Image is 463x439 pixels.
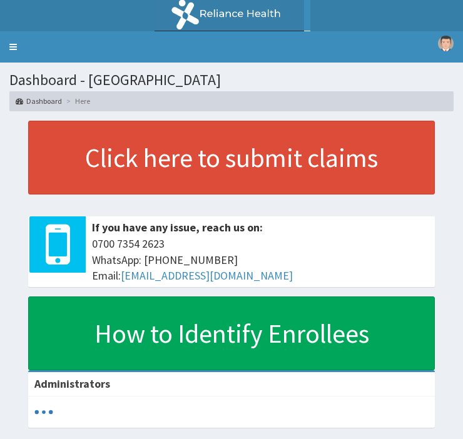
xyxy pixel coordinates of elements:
span: 0700 7354 2623 WhatsApp: [PHONE_NUMBER] Email: [92,236,429,284]
b: If you have any issue, reach us on: [92,220,263,235]
h1: Dashboard - [GEOGRAPHIC_DATA] [9,72,454,88]
a: Click here to submit claims [28,121,435,194]
img: User Image [438,36,454,51]
a: How to Identify Enrollees [28,296,435,370]
b: Administrators [34,376,110,391]
a: Dashboard [16,96,62,106]
svg: audio-loading [34,403,53,421]
li: Here [63,96,90,106]
a: [EMAIL_ADDRESS][DOMAIN_NAME] [121,268,293,283]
